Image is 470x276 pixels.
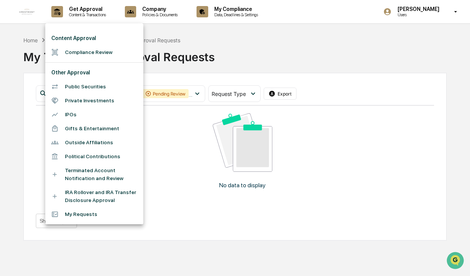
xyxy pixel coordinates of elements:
[5,106,51,120] a: 🔎Data Lookup
[55,96,61,102] div: 🗄️
[45,31,143,45] li: Content Approval
[45,163,143,185] li: Terminated Account Notification and Review
[26,58,124,65] div: Start new chat
[446,251,466,271] iframe: Open customer support
[45,94,143,108] li: Private Investments
[8,96,14,102] div: 🖐️
[45,122,143,136] li: Gifts & Entertainment
[45,136,143,150] li: Outside Affiliations
[45,108,143,122] li: IPOs
[52,92,97,106] a: 🗄️Attestations
[62,95,94,103] span: Attestations
[15,109,48,117] span: Data Lookup
[45,45,143,59] li: Compliance Review
[26,65,95,71] div: We're available if you need us!
[53,128,91,134] a: Powered byPylon
[8,58,21,71] img: 1746055101610-c473b297-6a78-478c-a979-82029cc54cd1
[15,95,49,103] span: Preclearance
[20,34,124,42] input: Clear
[45,207,143,221] li: My Requests
[45,150,143,163] li: Political Contributions
[45,80,143,94] li: Public Securities
[45,185,143,207] li: IRA Rollover and IRA Transfer Disclosure Approval
[8,16,137,28] p: How can we help?
[5,92,52,106] a: 🖐️Preclearance
[128,60,137,69] button: Start new chat
[8,110,14,116] div: 🔎
[45,66,143,80] li: Other Approval
[75,128,91,134] span: Pylon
